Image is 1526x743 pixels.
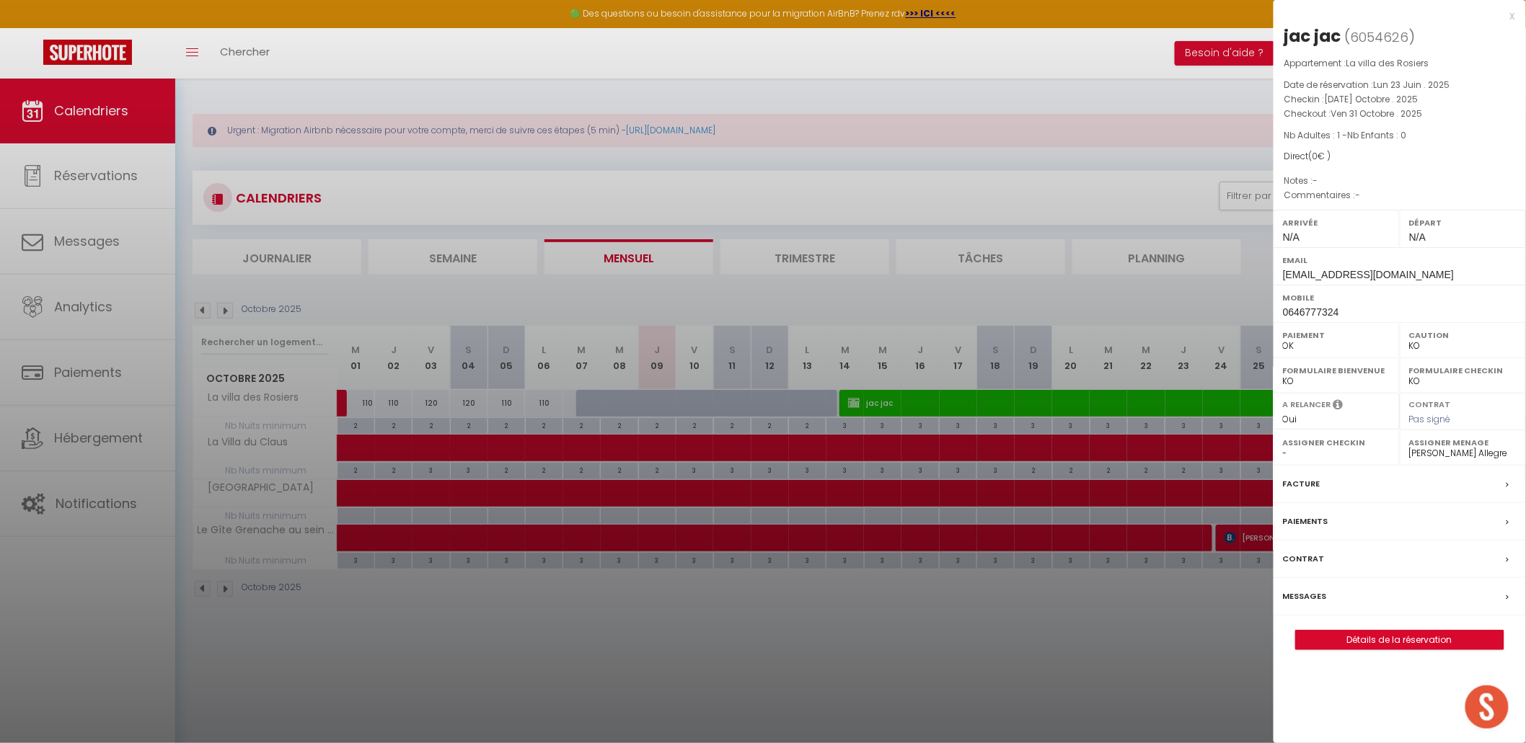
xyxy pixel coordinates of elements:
label: Messages [1283,589,1327,604]
span: ( ) [1345,27,1416,47]
div: Ouvrir le chat [1465,685,1509,729]
label: Contrat [1283,551,1325,566]
label: Assigner Menage [1409,435,1517,450]
label: Paiements [1283,514,1328,529]
div: Direct [1284,150,1515,164]
span: ( € ) [1309,150,1331,162]
label: A relancer [1283,399,1331,411]
label: Email [1283,253,1517,267]
label: Mobile [1283,290,1517,305]
span: [EMAIL_ADDRESS][DOMAIN_NAME] [1283,269,1454,280]
span: - [1356,189,1361,201]
span: Ven 31 Octobre . 2025 [1331,107,1423,120]
span: Lun 23 Juin . 2025 [1374,79,1450,91]
label: Formulaire Bienvenue [1283,363,1390,378]
span: Nb Adultes : 1 - [1284,129,1407,141]
p: Commentaires : [1284,188,1515,203]
p: Checkin : [1284,92,1515,107]
p: Appartement : [1284,56,1515,71]
span: - [1313,174,1318,187]
label: Facture [1283,476,1320,491]
div: x [1274,7,1515,25]
label: Arrivée [1283,215,1390,230]
label: Caution [1409,328,1517,342]
label: Paiement [1283,328,1390,342]
span: 0646777324 [1283,306,1339,318]
p: Checkout : [1284,107,1515,121]
label: Contrat [1409,399,1451,408]
label: Formulaire Checkin [1409,363,1517,378]
span: [DATE] Octobre . 2025 [1325,93,1419,105]
a: Détails de la réservation [1296,631,1504,649]
p: Notes : [1284,174,1515,188]
i: Sélectionner OUI si vous souhaiter envoyer les séquences de messages post-checkout [1333,399,1344,414]
p: Date de réservation : [1284,78,1515,92]
span: N/A [1283,231,1300,243]
span: Nb Enfants : 0 [1348,129,1407,141]
span: La villa des Rosiers [1346,57,1429,69]
label: Assigner Checkin [1283,435,1390,450]
span: 6054626 [1351,28,1409,46]
span: Pas signé [1409,413,1451,425]
span: 0 [1313,150,1318,162]
button: Détails de la réservation [1295,630,1504,650]
label: Départ [1409,215,1517,230]
span: N/A [1409,231,1426,243]
div: jac jac [1284,25,1341,48]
